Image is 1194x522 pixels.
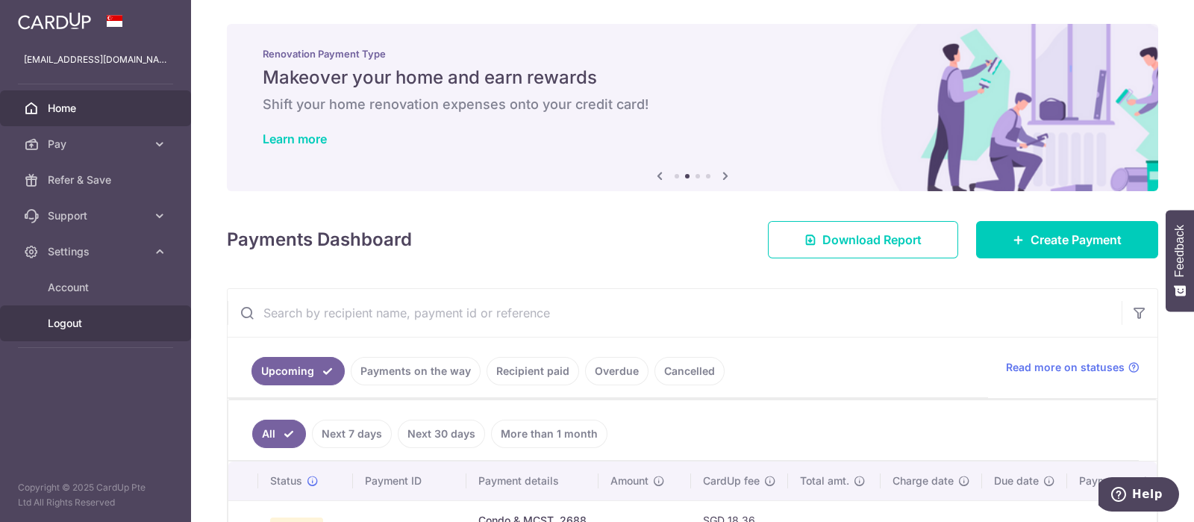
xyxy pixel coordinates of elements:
img: CardUp [18,12,91,30]
button: Feedback - Show survey [1166,210,1194,311]
iframe: Opens a widget where you can find more information [1098,477,1179,515]
span: Status [270,473,302,488]
a: Payments on the way [351,357,481,385]
a: Next 7 days [312,420,392,448]
h5: Makeover your home and earn rewards [263,66,1122,90]
h6: Shift your home renovation expenses onto your credit card! [263,96,1122,114]
a: Read more on statuses [1006,360,1140,375]
th: Payment ID [353,462,466,500]
span: Pay [48,137,146,152]
span: Support [48,208,146,223]
p: [EMAIL_ADDRESS][DOMAIN_NAME] [24,52,167,67]
h4: Payments Dashboard [227,226,412,253]
span: Charge date [893,473,954,488]
span: CardUp fee [703,473,760,488]
p: Renovation Payment Type [263,48,1122,60]
span: Read more on statuses [1006,360,1125,375]
a: Cancelled [654,357,725,385]
input: Search by recipient name, payment id or reference [228,289,1122,337]
span: Home [48,101,146,116]
span: Create Payment [1031,231,1122,249]
a: Overdue [585,357,648,385]
a: Upcoming [251,357,345,385]
span: Account [48,280,146,295]
a: Next 30 days [398,420,485,448]
span: Feedback [1173,225,1187,277]
img: Renovation banner [227,24,1158,191]
span: Total amt. [800,473,849,488]
span: Refer & Save [48,173,146,187]
span: Due date [994,473,1039,488]
a: Recipient paid [487,357,579,385]
a: All [252,420,306,448]
span: Logout [48,316,146,331]
a: Learn more [263,131,327,146]
span: Amount [610,473,648,488]
a: Download Report [768,221,958,258]
a: More than 1 month [491,420,607,448]
th: Payment details [466,462,598,500]
a: Create Payment [976,221,1158,258]
th: Payment method [1067,462,1181,500]
span: Download Report [822,231,922,249]
span: Settings [48,244,146,259]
